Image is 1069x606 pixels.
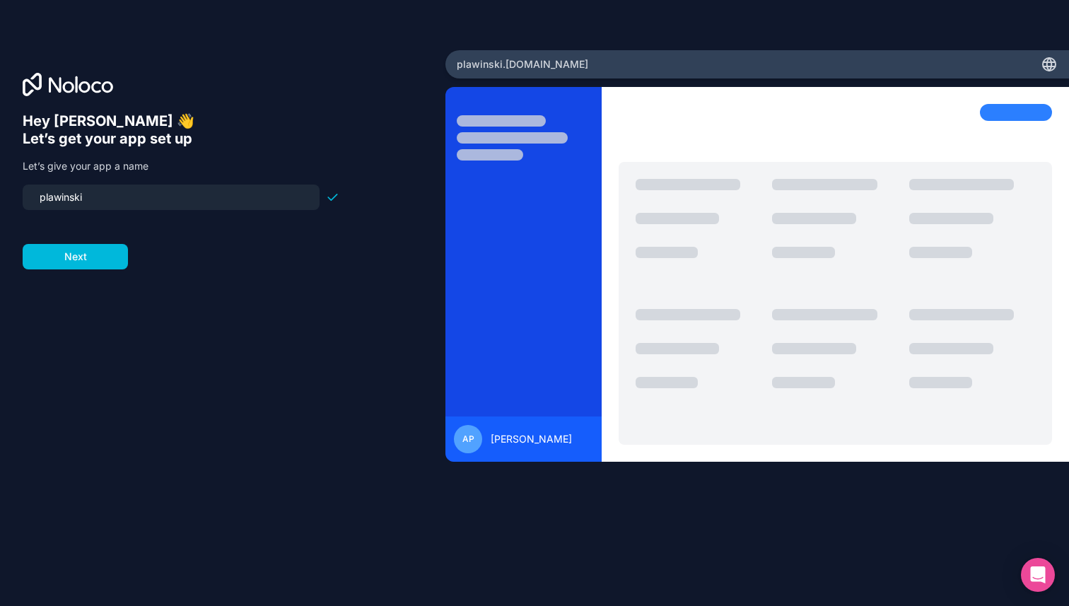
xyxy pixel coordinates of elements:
p: Let’s give your app a name [23,159,339,173]
h6: Hey [PERSON_NAME] 👋 [23,112,339,130]
input: my-team [31,187,311,207]
button: Next [23,244,128,269]
span: AP [462,433,474,445]
h6: Let’s get your app set up [23,130,339,148]
span: plawinski .[DOMAIN_NAME] [457,57,588,71]
div: Open Intercom Messenger [1021,558,1055,592]
span: [PERSON_NAME] [491,432,572,446]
